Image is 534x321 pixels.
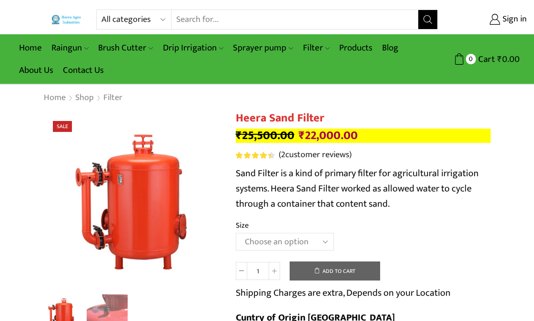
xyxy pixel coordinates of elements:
[93,37,158,59] a: Brush Cutter
[47,37,93,59] a: Raingun
[299,126,358,145] bdi: 22,000.00
[418,10,437,29] button: Search button
[334,37,377,59] a: Products
[236,152,274,159] div: Rated 4.50 out of 5
[236,111,491,125] h1: Heera Sand Filter
[497,52,520,67] bdi: 0.00
[43,111,222,290] div: 1 / 2
[171,10,418,29] input: Search for...
[497,52,502,67] span: ₹
[290,261,380,281] button: Add to cart
[452,11,527,28] a: Sign in
[158,37,228,59] a: Drip Irrigation
[58,59,109,81] a: Contact Us
[236,285,451,301] p: Shipping Charges are extra, Depends on your Location
[476,53,495,66] span: Cart
[228,37,298,59] a: Sprayer pump
[299,126,305,145] span: ₹
[236,220,249,231] label: Size
[14,59,58,81] a: About Us
[236,126,294,145] bdi: 25,500.00
[298,37,334,59] a: Filter
[43,92,66,104] a: Home
[377,37,403,59] a: Blog
[43,92,123,104] nav: Breadcrumb
[236,126,242,145] span: ₹
[466,54,476,64] span: 0
[103,92,123,104] a: Filter
[43,111,222,290] img: Heera Sand Filter
[447,50,520,68] a: 0 Cart ₹0.00
[500,13,527,26] span: Sign in
[247,262,269,280] input: Product quantity
[53,121,72,132] span: Sale
[236,152,276,159] span: 2
[14,37,47,59] a: Home
[236,166,491,211] p: Sand Filter is a kind of primary filter for agricultural irrigation systems. Heera Sand Filter wo...
[279,149,352,161] a: (2customer reviews)
[75,92,94,104] a: Shop
[281,148,285,162] span: 2
[236,152,271,159] span: Rated out of 5 based on customer ratings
